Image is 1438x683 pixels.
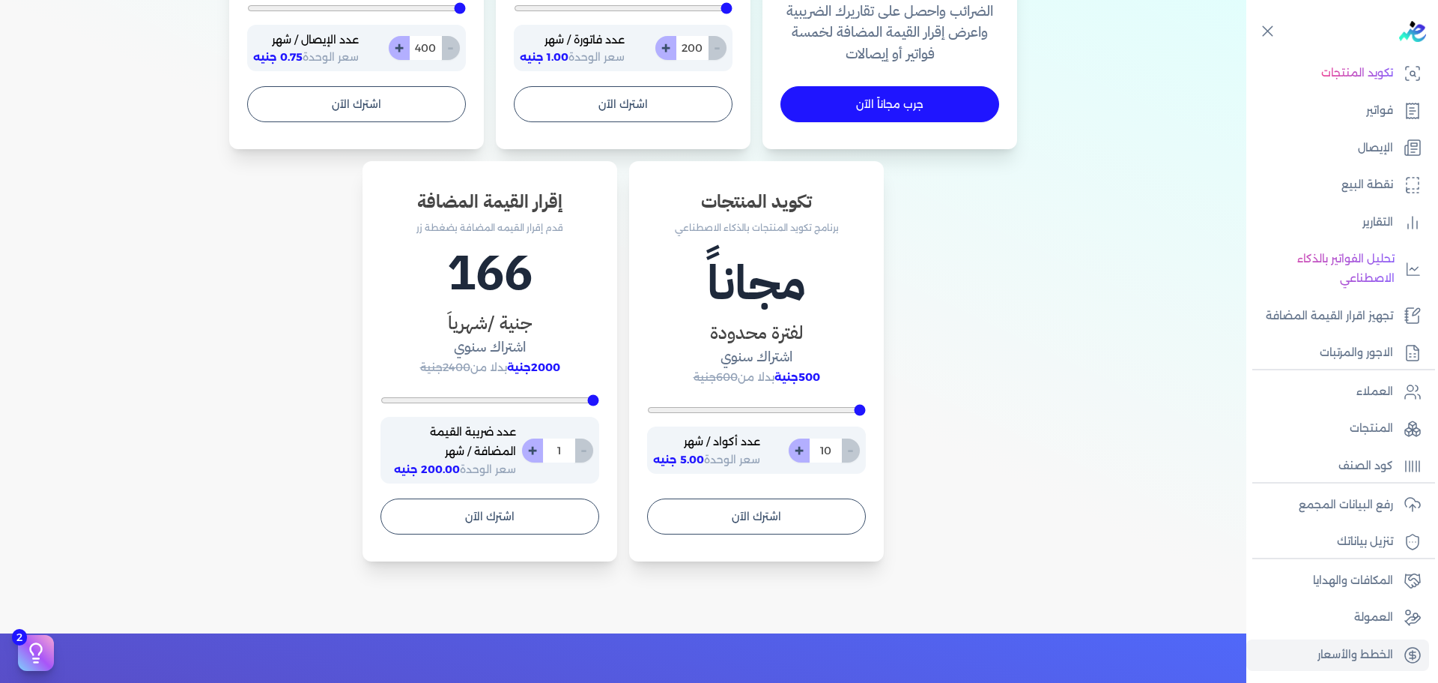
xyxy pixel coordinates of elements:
[380,238,599,310] h1: 166
[1313,571,1393,591] p: المكافات والهدايا
[1246,526,1429,558] a: تنزيل بياناتك
[1317,646,1393,665] p: الخطط والأسعار
[774,370,820,384] span: 500جنية
[1246,602,1429,634] a: العمولة
[542,439,575,463] input: 0
[394,463,460,476] span: 200.00 جنيه
[389,36,410,60] button: +
[1246,337,1429,369] a: الاجور والمرتبات
[1358,139,1393,158] p: الإيصال
[394,463,516,476] span: سعر الوحدة
[253,50,359,64] span: سعر الوحدة
[1246,413,1429,445] a: المنتجات
[1337,532,1393,552] p: تنزيل بياناتك
[380,310,599,337] h3: جنية /شهرياَ
[647,346,866,368] h4: اشتراك سنوي
[520,50,625,64] span: سعر الوحدة
[380,337,599,358] h4: اشتراك سنوي
[1362,213,1393,232] p: التقارير
[386,423,516,461] p: عدد ضريبة القيمة المضافة / شهر
[1246,244,1429,294] a: تحليل الفواتير بالذكاء الاصطناعي
[653,453,704,466] span: 5.00 جنيه
[789,439,810,463] button: +
[1246,640,1429,671] a: الخطط والأسعار
[676,36,709,60] input: 0
[380,358,599,378] p: بدلا من
[694,370,738,384] span: 600جنية
[809,439,842,463] input: 0
[1299,496,1393,515] p: رفع البيانات المجمع
[1399,21,1426,42] img: logo
[647,368,866,388] p: بدلا من
[1356,382,1393,402] p: العملاء
[1366,101,1393,121] p: فواتير
[1350,419,1393,439] p: المنتجات
[647,319,866,346] h3: لفترة محدودة
[253,50,303,64] span: 0.75 جنيه
[1246,490,1429,521] a: رفع البيانات المجمع
[1246,169,1429,201] a: نقطة البيع
[380,188,599,215] h3: إقرار القيمة المضافة
[1246,376,1429,408] a: العملاء
[1246,58,1429,89] a: تكويد المنتجات
[18,635,54,671] button: 2
[653,453,760,466] span: سعر الوحدة
[1354,608,1393,628] p: العمولة
[520,50,568,64] span: 1.00 جنيه
[1341,175,1393,195] p: نقطة البيع
[1266,307,1393,326] p: تجهيز اقرار القيمة المضافة
[647,218,866,238] p: برنامج تكويد المنتجات بالذكاء الاصطناعي
[520,31,625,50] p: عدد فاتورة / شهر
[647,188,866,215] h3: تكويد المنتجات
[647,247,866,319] h1: مجاناً
[409,36,442,60] input: 0
[1246,451,1429,482] a: كود الصنف
[653,433,760,452] p: عدد أكواد / شهر
[1254,250,1395,288] p: تحليل الفواتير بالذكاء الاصطناعي
[420,361,470,374] span: 2400جنية
[1321,64,1393,83] p: تكويد المنتجات
[247,86,466,122] button: اشترك الآن
[1320,343,1393,363] p: الاجور والمرتبات
[1246,301,1429,332] a: تجهيز اقرار القيمة المضافة
[655,36,676,60] button: +
[647,499,866,535] button: اشترك الآن
[380,218,599,238] p: قدم إقرار القيمه المضافة بضغطة زر
[12,629,27,646] span: 2
[522,439,543,463] button: +
[514,86,732,122] button: اشترك الآن
[1338,457,1393,476] p: كود الصنف
[1246,207,1429,238] a: التقارير
[507,361,560,374] span: 2000جنية
[1246,133,1429,164] a: الإيصال
[1246,565,1429,597] a: المكافات والهدايا
[780,86,999,122] a: جرب مجاناً الآن
[1246,95,1429,127] a: فواتير
[253,31,359,50] p: عدد الإيصال / شهر
[380,499,599,535] button: اشترك الآن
